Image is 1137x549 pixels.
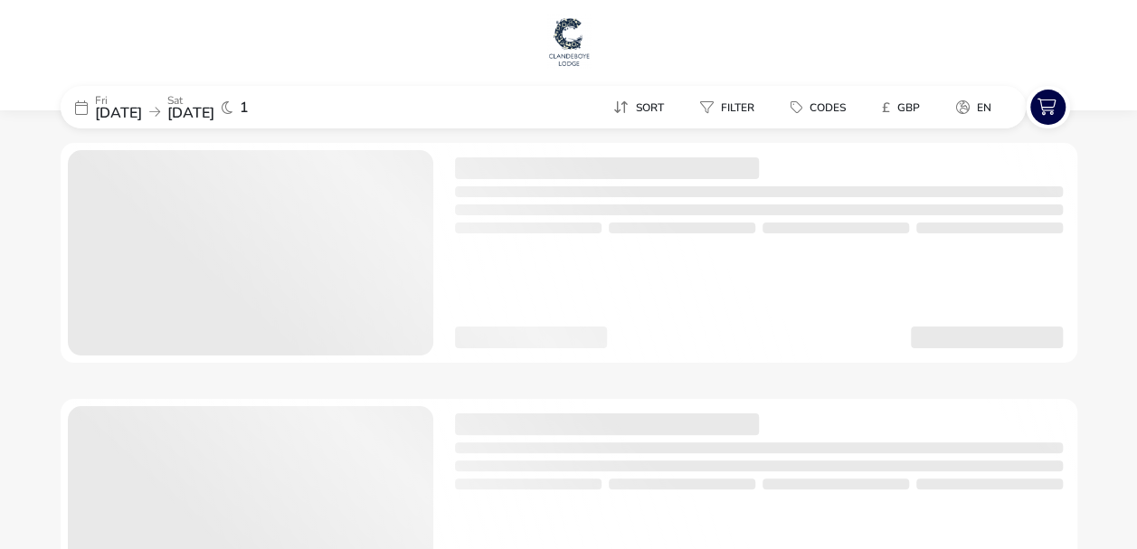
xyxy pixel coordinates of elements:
span: 1 [240,100,249,115]
naf-pibe-menu-bar-item: £GBP [867,94,942,120]
span: en [977,100,991,115]
button: Codes [776,94,860,120]
naf-pibe-menu-bar-item: Sort [599,94,686,120]
span: Sort [636,100,664,115]
button: £GBP [867,94,934,120]
naf-pibe-menu-bar-item: en [942,94,1013,120]
a: Main Website [546,14,592,72]
span: [DATE] [167,103,214,123]
div: Fri[DATE]Sat[DATE]1 [61,86,332,128]
button: Filter [686,94,769,120]
span: GBP [897,100,920,115]
button: en [942,94,1006,120]
span: Codes [810,100,846,115]
naf-pibe-menu-bar-item: Codes [776,94,867,120]
naf-pibe-menu-bar-item: Filter [686,94,776,120]
i: £ [882,99,890,117]
button: Sort [599,94,678,120]
p: Sat [167,95,214,106]
span: Filter [721,100,754,115]
span: [DATE] [95,103,142,123]
img: Main Website [546,14,592,69]
p: Fri [95,95,142,106]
